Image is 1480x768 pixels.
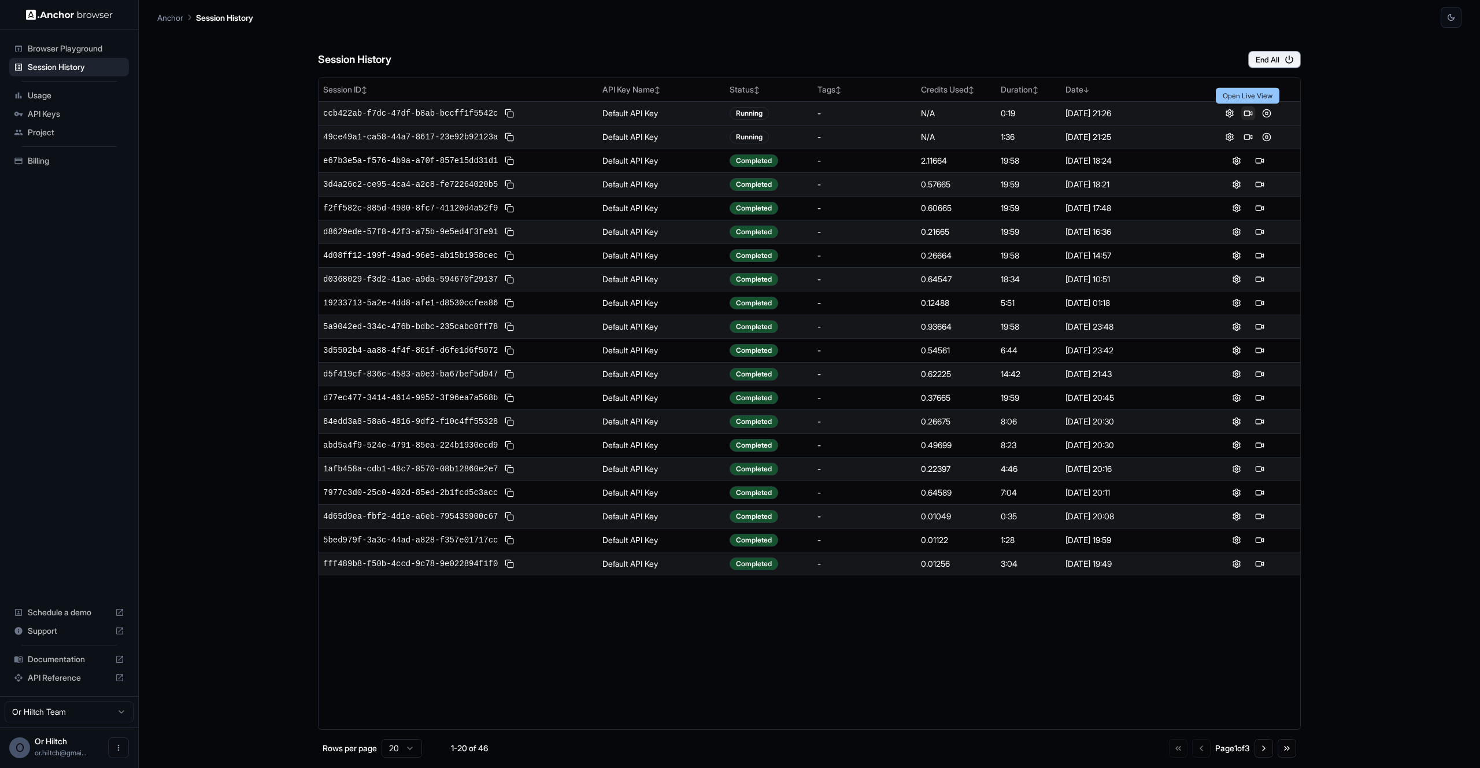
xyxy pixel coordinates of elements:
[730,107,769,120] div: Running
[817,416,912,427] div: -
[602,84,721,95] div: API Key Name
[157,11,253,24] nav: breadcrumb
[1001,274,1056,285] div: 18:34
[598,338,726,362] td: Default API Key
[323,534,498,546] span: 5bed979f-3a3c-44ad-a828-f357e01717cc
[730,320,778,333] div: Completed
[323,321,498,333] span: 5a9042ed-334c-476b-bdbc-235cabc0ff78
[921,511,991,522] div: 0.01049
[598,481,726,504] td: Default API Key
[817,274,912,285] div: -
[28,155,124,167] span: Billing
[730,273,778,286] div: Completed
[598,149,726,172] td: Default API Key
[817,84,912,95] div: Tags
[1001,202,1056,214] div: 19:59
[1065,487,1192,499] div: [DATE] 20:11
[9,737,30,758] div: O
[730,557,778,570] div: Completed
[1083,86,1089,94] span: ↓
[817,487,912,499] div: -
[26,9,113,20] img: Anchor Logo
[35,736,67,746] span: Or Hiltch
[28,108,124,120] span: API Keys
[1001,558,1056,570] div: 3:04
[598,457,726,481] td: Default API Key
[323,345,498,356] span: 3d5502b4-aa88-4f4f-861f-d6fe1d6f5072
[1033,86,1038,94] span: ↕
[1248,51,1301,68] button: End All
[817,108,912,119] div: -
[921,202,991,214] div: 0.60665
[1001,226,1056,238] div: 19:59
[921,297,991,309] div: 0.12488
[323,250,498,261] span: 4d08ff12-199f-49ad-96e5-ab15b1958cec
[1001,250,1056,261] div: 19:58
[817,368,912,380] div: -
[730,368,778,381] div: Completed
[323,463,498,475] span: 1afb458a-cdb1-48c7-8570-08b12860e2e7
[730,249,778,262] div: Completed
[1065,440,1192,451] div: [DATE] 20:30
[598,528,726,552] td: Default API Key
[835,86,841,94] span: ↕
[730,392,778,404] div: Completed
[28,61,124,73] span: Session History
[598,125,726,149] td: Default API Key
[1065,250,1192,261] div: [DATE] 14:57
[28,653,110,665] span: Documentation
[817,202,912,214] div: -
[9,105,129,123] div: API Keys
[1001,368,1056,380] div: 14:42
[598,267,726,291] td: Default API Key
[28,127,124,138] span: Project
[1065,558,1192,570] div: [DATE] 19:49
[598,504,726,528] td: Default API Key
[28,90,124,101] span: Usage
[1216,88,1279,104] div: Open Live View
[817,321,912,333] div: -
[1065,202,1192,214] div: [DATE] 17:48
[1065,534,1192,546] div: [DATE] 19:59
[817,558,912,570] div: -
[921,250,991,261] div: 0.26664
[323,511,498,522] span: 4d65d9ea-fbf2-4d1e-a6eb-795435900c67
[730,486,778,499] div: Completed
[323,155,498,167] span: e67b3e5a-f576-4b9a-a70f-857e15dd31d1
[9,650,129,669] div: Documentation
[361,86,367,94] span: ↕
[817,250,912,261] div: -
[1001,321,1056,333] div: 19:58
[817,534,912,546] div: -
[598,386,726,409] td: Default API Key
[1001,345,1056,356] div: 6:44
[921,463,991,475] div: 0.22397
[730,463,778,475] div: Completed
[730,178,778,191] div: Completed
[323,179,498,190] span: 3d4a26c2-ce95-4ca4-a2c8-fe72264020b5
[730,439,778,452] div: Completed
[9,58,129,76] div: Session History
[9,152,129,170] div: Billing
[323,202,498,214] span: f2ff582c-885d-4980-8fc7-41120d4a52f9
[323,440,498,451] span: abd5a4f9-524e-4791-85ea-224b1930ecd9
[323,226,498,238] span: d8629ede-57f8-42f3-a75b-9e5ed4f3fe91
[817,226,912,238] div: -
[817,463,912,475] div: -
[921,321,991,333] div: 0.93664
[196,12,253,24] p: Session History
[35,748,87,757] span: or.hiltch@gmail.com
[598,220,726,243] td: Default API Key
[9,603,129,622] div: Schedule a demo
[1065,131,1192,143] div: [DATE] 21:25
[598,552,726,575] td: Default API Key
[921,534,991,546] div: 0.01122
[598,409,726,433] td: Default API Key
[1001,534,1056,546] div: 1:28
[323,297,498,309] span: 19233713-5a2e-4dd8-afe1-d8530ccfea86
[323,743,377,754] p: Rows per page
[730,297,778,309] div: Completed
[323,368,498,380] span: d5f419cf-836c-4583-a0e3-ba67bef5d047
[598,433,726,457] td: Default API Key
[1001,179,1056,190] div: 19:59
